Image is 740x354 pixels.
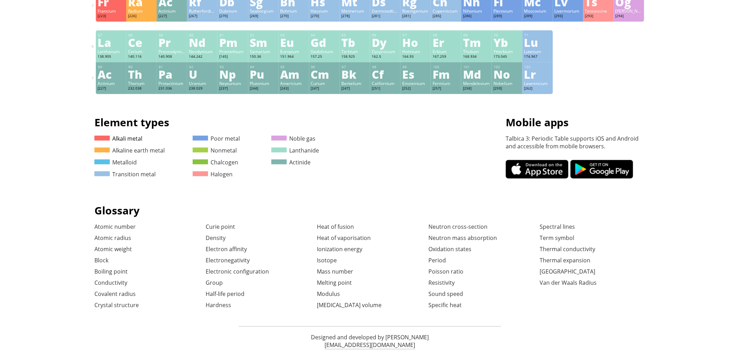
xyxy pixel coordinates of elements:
div: 140.116 [128,54,155,60]
div: Lu [524,37,551,48]
a: Conductivity [94,279,127,286]
div: 168.934 [463,54,490,60]
div: [293] [585,14,612,19]
div: Nd [189,37,216,48]
a: Electronic configuration [206,268,269,275]
a: [GEOGRAPHIC_DATA] [540,268,596,275]
div: 102 [494,65,520,69]
div: 150.36 [250,54,277,60]
div: 93 [220,65,246,69]
div: [293] [555,14,582,19]
div: Dy [372,37,399,48]
div: 162.5 [372,54,399,60]
div: Radium [128,8,155,14]
a: Heat of fusion [317,223,354,231]
a: Block [94,256,108,264]
div: Thorium [128,80,155,86]
div: 151.964 [280,54,307,60]
a: Hardness [206,301,231,309]
div: 157.25 [311,54,338,60]
a: Spectral lines [540,223,575,231]
div: Darmstadtium [372,8,399,14]
div: 57 [98,33,124,37]
div: [289] [493,14,520,19]
a: Mass number [317,268,354,275]
a: Atomic number [94,223,136,231]
div: Gadolinium [311,49,338,54]
div: Lawrencium [524,80,551,86]
div: 65 [342,33,368,37]
div: [294] [616,14,642,19]
a: Density [206,234,226,242]
div: Ac [98,69,124,80]
div: Hassium [311,8,338,14]
a: Resistivity [428,279,455,286]
div: Meitnerium [341,8,368,14]
a: Transition metal [94,170,156,178]
div: Berkelium [341,80,368,86]
div: 64 [311,33,338,37]
a: Ionization energy [317,245,363,253]
div: 63 [281,33,307,37]
div: [145] [219,54,246,60]
div: La [98,37,124,48]
div: Protactinium [158,80,185,86]
a: Neutron mass absorption [428,234,497,242]
div: Gd [311,37,338,48]
div: Es [402,69,429,80]
a: Term symbol [540,234,575,242]
div: 70 [494,33,520,37]
div: [227] [158,14,185,19]
a: Thermal conductivity [540,245,596,253]
a: Crystal structure [94,301,139,309]
a: Atomic weight [94,245,132,253]
div: Neodymium [189,49,216,54]
div: 69 [463,33,490,37]
div: Samarium [250,49,277,54]
div: 97 [342,65,368,69]
a: [EMAIL_ADDRESS][DOMAIN_NAME] [325,341,415,349]
div: Th [128,69,155,80]
div: [281] [402,14,429,19]
p: Designed and developed by [PERSON_NAME] [239,334,501,341]
div: 164.93 [402,54,429,60]
div: Terbium [341,49,368,54]
div: 174.967 [524,54,551,60]
div: Flerovium [493,8,520,14]
div: Europium [280,49,307,54]
div: Cerium [128,49,155,54]
div: Californium [372,80,399,86]
div: [270] [280,14,307,19]
a: Actinide [271,158,311,166]
div: [244] [250,86,277,92]
a: Noble gas [271,135,315,142]
div: 59 [159,33,185,37]
div: Rutherfordium [189,8,216,14]
div: Ho [402,37,429,48]
div: Md [463,69,490,80]
div: Ytterbium [493,49,520,54]
a: Modulus [317,290,340,298]
a: Oxidation states [428,245,471,253]
div: Neptunium [219,80,246,86]
div: 66 [372,33,399,37]
div: 67 [403,33,429,37]
a: Metalloid [94,158,137,166]
div: 144.242 [189,54,216,60]
div: Am [280,69,307,80]
a: Halogen [193,170,233,178]
div: Lutetium [524,49,551,54]
a: Neutron cross-section [428,223,488,231]
div: 92 [189,65,216,69]
div: [252] [402,86,429,92]
div: 167.259 [433,54,460,60]
div: [237] [219,86,246,92]
div: 140.908 [158,54,185,60]
a: Period [428,256,446,264]
div: 96 [311,65,338,69]
div: Actinium [98,80,124,86]
a: Electron affinity [206,245,247,253]
h1: Glossary [94,203,646,218]
div: Praseodymium [158,49,185,54]
a: Melting point [317,279,352,286]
